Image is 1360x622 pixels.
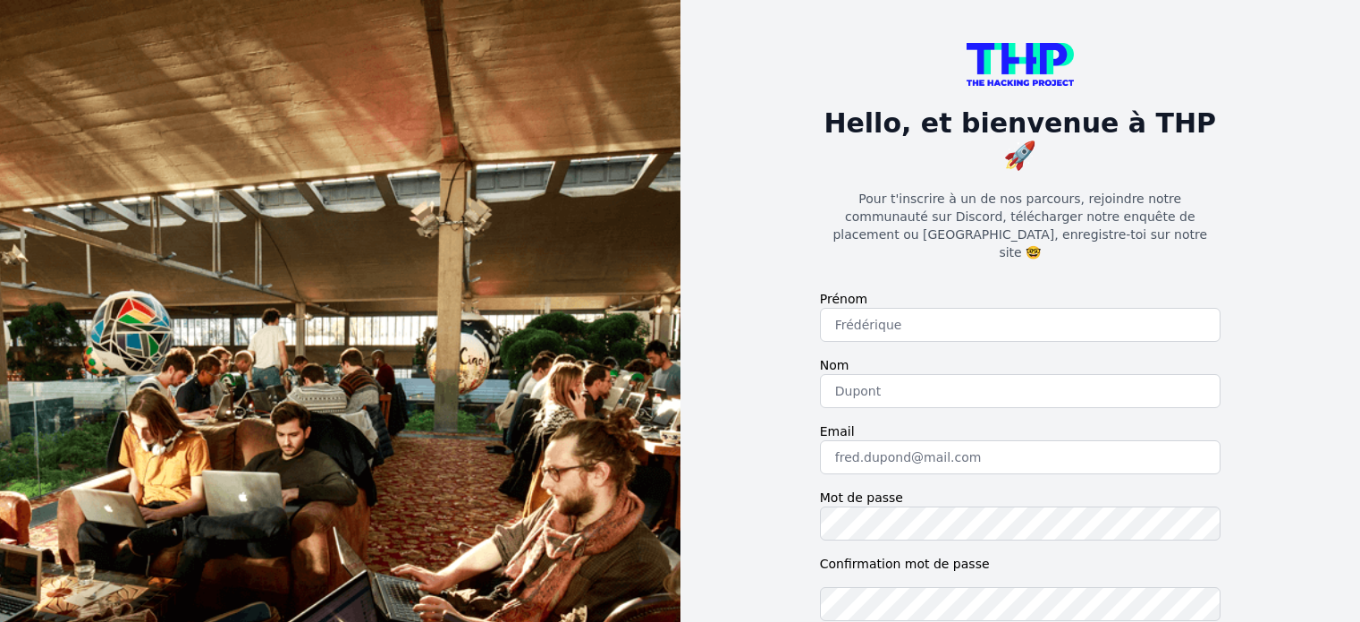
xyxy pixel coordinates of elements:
[820,290,1221,308] label: Prénom
[967,43,1074,86] img: logo
[820,555,1221,573] label: Confirmation mot de passe
[820,190,1221,261] p: Pour t'inscrire à un de nos parcours, rejoindre notre communauté sur Discord, télécharger notre e...
[820,356,1221,374] label: Nom
[820,374,1221,408] input: Dupont
[820,107,1221,172] h1: Hello, et bienvenue à THP 🚀
[820,422,1221,440] label: Email
[820,308,1221,342] input: Frédérique
[820,489,1221,507] label: Mot de passe
[820,440,1221,474] input: fred.dupond@mail.com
